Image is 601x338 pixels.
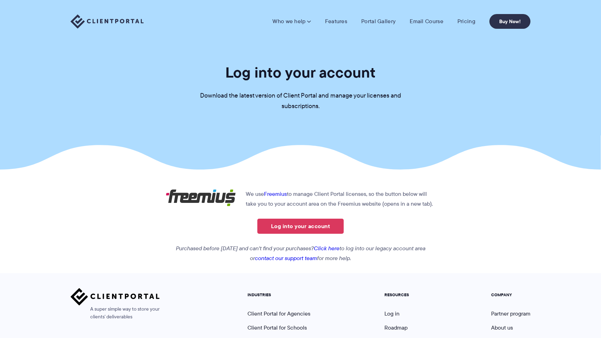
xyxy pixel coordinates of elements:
a: Features [325,18,347,25]
a: Buy Now! [489,14,530,29]
a: Portal Gallery [361,18,396,25]
a: Pricing [457,18,475,25]
h5: INDUSTRIES [247,292,318,297]
a: contact our support team [255,254,317,262]
a: Email Course [410,18,443,25]
img: Freemius logo [166,189,236,206]
a: Click here [314,244,339,252]
p: Download the latest version of Client Portal and manage your licenses and subscriptions. [195,91,406,112]
a: Client Portal for Agencies [247,310,310,318]
h5: COMPANY [491,292,530,297]
h1: Log into your account [225,63,376,82]
a: Freemius [264,190,287,198]
a: Log into your account [257,219,344,234]
a: Client Portal for Schools [247,324,307,332]
p: We use to manage Client Portal licenses, so the button below will take you to your account area o... [166,189,436,209]
span: A super simple way to store your clients' deliverables [71,305,160,321]
em: Purchased before [DATE] and can't find your purchases? to log into our legacy account area or for... [176,244,425,262]
a: Partner program [491,310,530,318]
a: About us [491,324,513,332]
a: Who we help [272,18,311,25]
a: Log in [384,310,399,318]
h5: RESOURCES [384,292,425,297]
a: Roadmap [384,324,408,332]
